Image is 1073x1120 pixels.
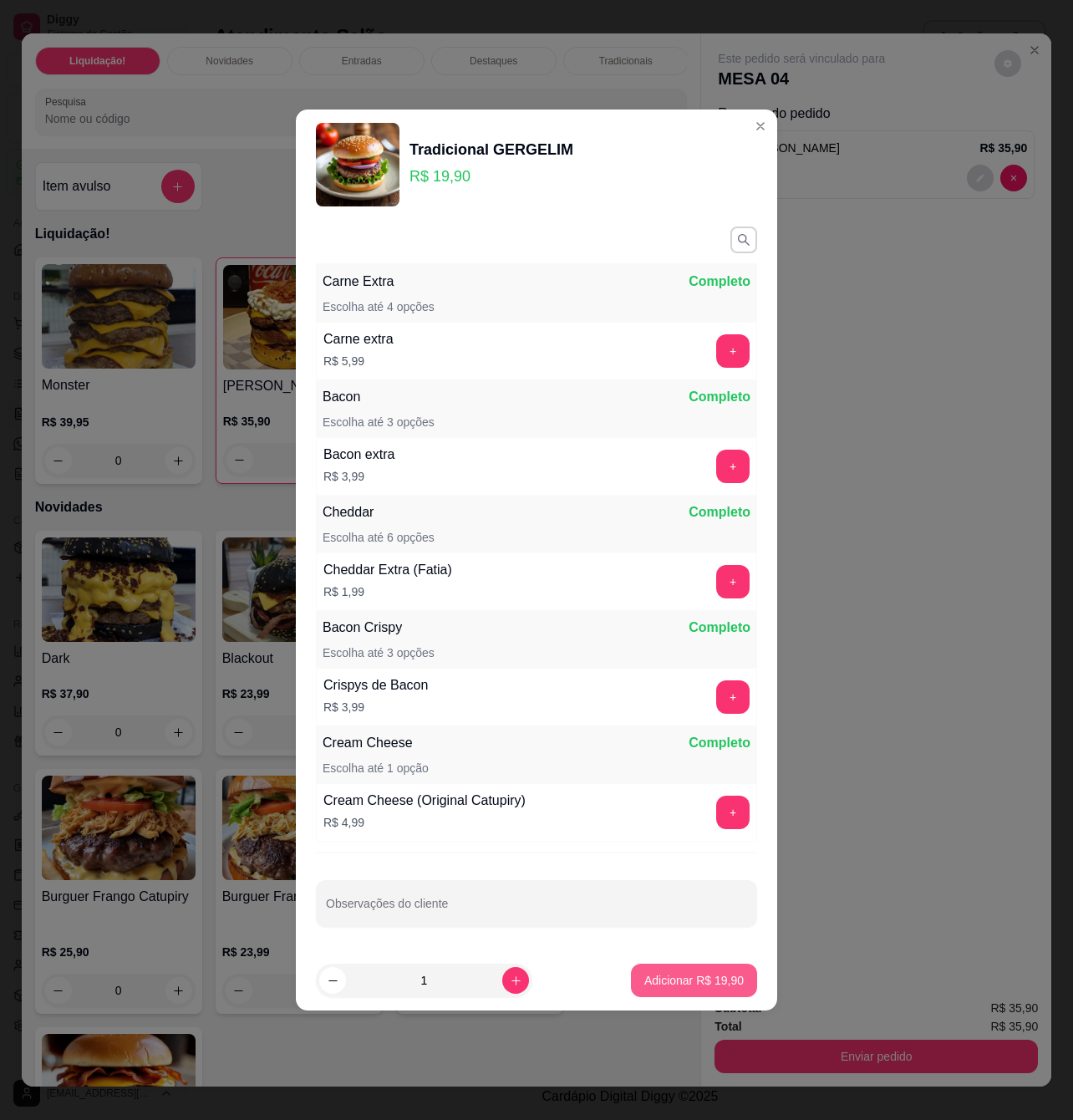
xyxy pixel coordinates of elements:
[323,414,435,430] p: Escolha até 3 opções
[689,618,750,638] p: Completo
[323,329,394,349] div: Carne extra
[689,387,750,407] p: Completo
[716,680,750,714] button: add
[323,675,428,695] div: Crispys de Bacon
[644,972,744,989] p: Adicionar R$ 19,90
[502,967,529,994] button: increase-product-quantity
[323,445,394,465] div: Bacon extra
[409,138,573,161] div: Tradicional GERGELIM
[323,529,435,546] p: Escolha até 6 opções
[716,796,750,829] button: add
[689,502,750,522] p: Completo
[323,583,452,600] p: R$ 1,99
[716,565,750,598] button: add
[323,733,413,753] p: Cream Cheese
[323,502,374,522] p: Cheddar
[716,334,750,368] button: add
[631,964,757,997] button: Adicionar R$ 19,90
[323,298,435,315] p: Escolha até 4 opções
[323,560,452,580] div: Cheddar Extra (Fatia)
[319,967,346,994] button: decrease-product-quantity
[716,450,750,483] button: add
[689,272,750,292] p: Completo
[689,733,750,753] p: Completo
[326,902,747,919] input: Observações do cliente
[747,113,774,140] button: Close
[316,123,399,206] img: product-image
[323,644,435,661] p: Escolha até 3 opções
[323,699,428,715] p: R$ 3,99
[323,468,394,485] p: R$ 3,99
[323,791,526,811] div: Cream Cheese (Original Catupiry)
[323,618,402,638] p: Bacon Crispy
[323,353,394,369] p: R$ 5,99
[323,814,526,831] p: R$ 4,99
[323,760,429,776] p: Escolha até 1 opção
[409,165,573,188] p: R$ 19,90
[323,387,360,407] p: Bacon
[323,272,394,292] p: Carne Extra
